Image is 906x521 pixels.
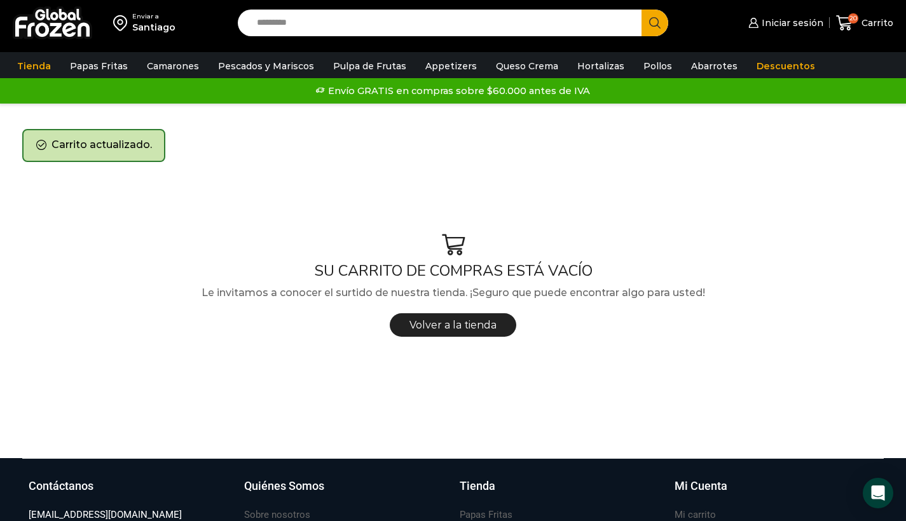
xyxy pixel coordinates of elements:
a: Hortalizas [571,54,631,78]
a: Contáctanos [29,478,231,507]
a: 20 Carrito [836,8,893,38]
a: Volver a la tienda [390,313,516,337]
span: Carrito [858,17,893,29]
a: Tienda [11,54,57,78]
h3: Quiénes Somos [244,478,324,494]
button: Search button [642,10,668,36]
p: Le invitamos a conocer el surtido de nuestra tienda. ¡Seguro que puede encontrar algo para usted! [22,285,884,301]
a: Mi Cuenta [675,478,877,507]
div: Enviar a [132,12,175,21]
a: Papas Fritas [64,54,134,78]
h1: SU CARRITO DE COMPRAS ESTÁ VACÍO [22,262,884,280]
div: Santiago [132,21,175,34]
a: Quiénes Somos [244,478,447,507]
span: Iniciar sesión [758,17,823,29]
a: Abarrotes [685,54,744,78]
a: Queso Crema [490,54,565,78]
a: Camarones [141,54,205,78]
a: Appetizers [419,54,483,78]
a: Tienda [460,478,662,507]
a: Iniciar sesión [745,10,823,36]
span: Volver a la tienda [409,319,497,331]
h3: Tienda [460,478,495,494]
h3: Mi Cuenta [675,478,727,494]
img: address-field-icon.svg [113,12,132,34]
a: Pescados y Mariscos [212,54,320,78]
div: Open Intercom Messenger [863,478,893,508]
a: Pulpa de Frutas [327,54,413,78]
div: Carrito actualizado. [22,129,165,162]
span: 20 [848,13,858,24]
a: Descuentos [750,54,821,78]
a: Pollos [637,54,678,78]
h3: Contáctanos [29,478,93,494]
